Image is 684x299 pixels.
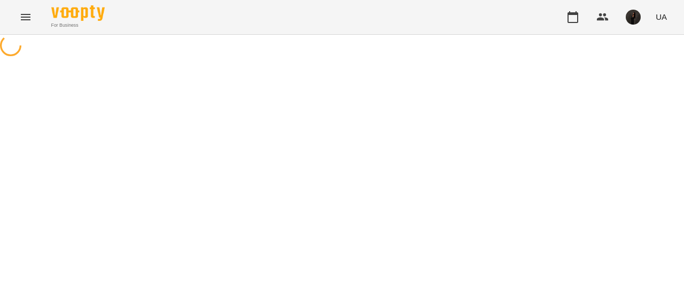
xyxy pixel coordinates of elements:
span: For Business [51,22,105,29]
button: Menu [13,4,38,30]
img: 5858c9cbb9d5886a1d49eb89d6c4f7a7.jpg [626,10,641,25]
button: UA [651,7,671,27]
img: Voopty Logo [51,5,105,21]
span: UA [656,11,667,22]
